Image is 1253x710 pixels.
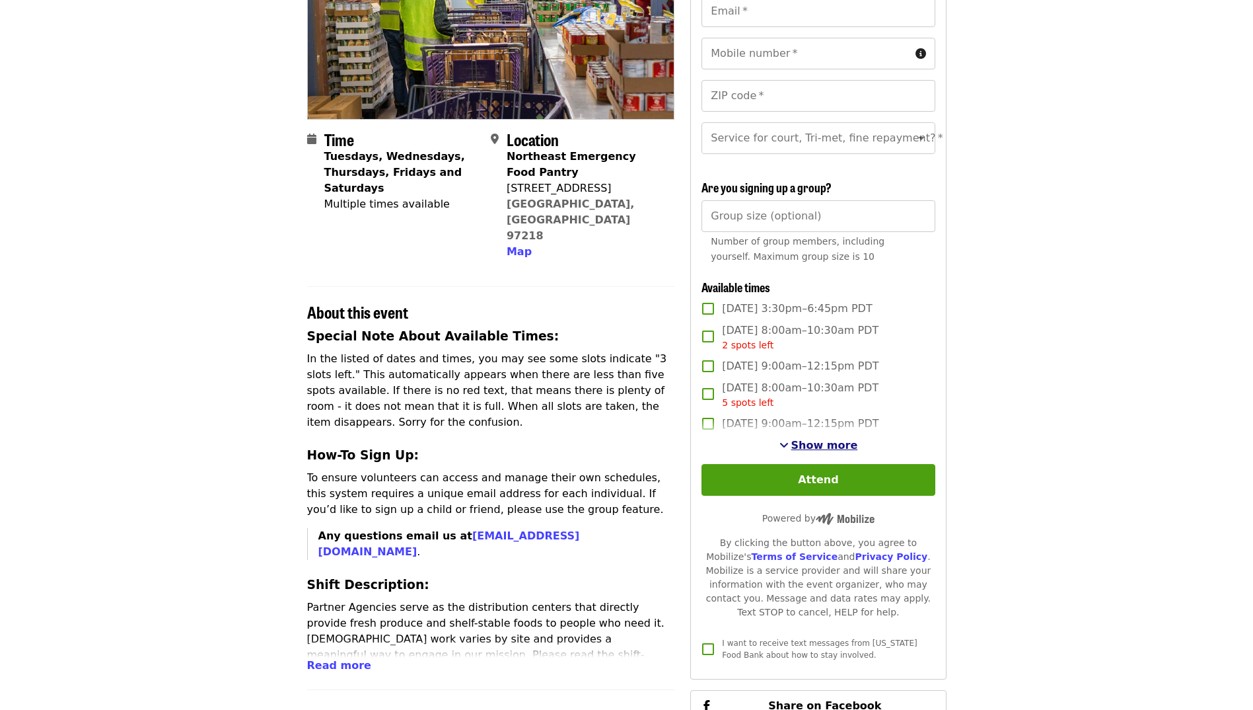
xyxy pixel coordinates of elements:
input: [object Object] [701,200,935,232]
strong: Shift Description: [307,578,429,592]
span: Show more [791,439,858,452]
span: [DATE] 8:00am–10:30am PDT [722,380,878,410]
span: [DATE] 8:00am–10:30am PDT [722,323,878,352]
span: [DATE] 9:00am–12:15pm PDT [722,416,878,432]
span: [DATE] 3:30pm–6:45pm PDT [722,301,872,317]
span: Map [507,245,532,258]
div: [STREET_ADDRESS] [507,180,664,196]
strong: Tuesdays, Wednesdays, Thursdays, Fridays and Saturdays [324,150,465,194]
strong: Northeast Emergency Food Pantry [507,150,636,178]
span: 2 spots left [722,340,773,350]
i: circle-info icon [915,48,926,60]
img: Powered by Mobilize [816,513,875,525]
button: Read more [307,658,371,674]
button: Open [912,129,931,147]
p: . [318,528,675,560]
span: I want to receive text messages from [US_STATE] Food Bank about how to stay involved. [722,639,917,660]
p: In the listed of dates and times, you may see some slots indicate "3 slots left." This automatica... [307,351,675,430]
a: Terms of Service [751,551,838,562]
span: Number of group members, including yourself. Maximum group size is 10 [711,236,884,262]
a: [GEOGRAPHIC_DATA], [GEOGRAPHIC_DATA] 97218 [507,198,635,242]
p: Partner Agencies serve as the distribution centers that directly provide fresh produce and shelf-... [307,600,675,695]
div: Multiple times available [324,196,480,212]
button: See more timeslots [779,438,858,454]
button: Attend [701,464,935,496]
span: [DATE] 9:00am–12:15pm PDT [722,358,878,374]
strong: How-To Sign Up: [307,448,419,462]
span: Available times [701,278,770,296]
span: Read more [307,659,371,672]
i: calendar icon [307,133,316,145]
input: Mobile number [701,38,910,69]
div: By clicking the button above, you agree to Mobilize's and . Mobilize is a service provider and wi... [701,536,935,619]
span: 5 spots left [722,397,773,408]
input: ZIP code [701,80,935,112]
strong: Any questions email us at [318,530,580,558]
button: Map [507,244,532,260]
strong: Special Note About Available Times: [307,329,559,343]
p: To ensure volunteers can access and manage their own schedules, this system requires a unique ema... [307,470,675,518]
span: About this event [307,300,408,323]
span: Time [324,128,354,151]
span: Powered by [762,513,875,524]
a: Privacy Policy [855,551,927,562]
i: map-marker-alt icon [491,133,499,145]
span: Are you signing up a group? [701,178,832,196]
span: Location [507,128,559,151]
